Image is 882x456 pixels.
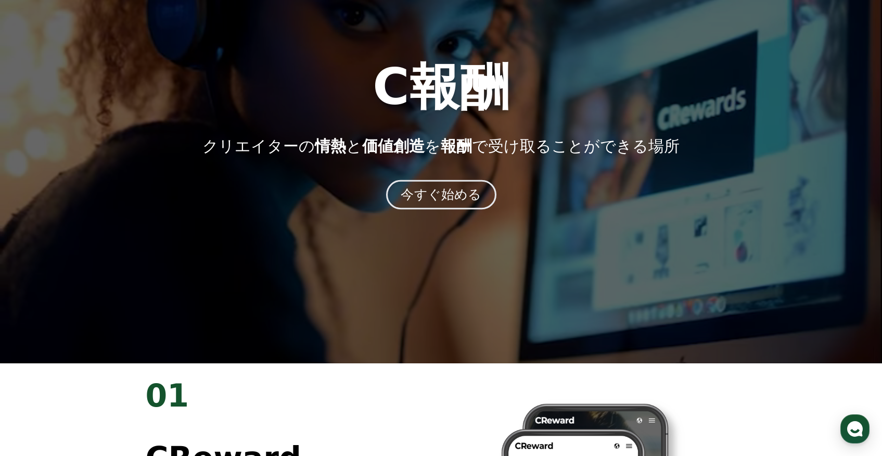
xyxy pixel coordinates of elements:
[3,330,69,356] a: ホーム
[472,137,680,155] font: で受け取ることができる場所
[89,346,114,354] span: チャット
[69,330,134,356] a: チャット
[386,180,496,210] button: 今すぐ始める
[441,137,472,155] font: 報酬
[346,137,362,155] font: と
[161,346,173,354] span: 設定
[373,58,509,116] font: C報酬
[401,187,481,202] font: 今すぐ始める
[27,346,45,354] span: ホーム
[134,330,200,356] a: 設定
[315,137,346,155] font: 情熱
[362,137,425,155] font: 価値創造
[425,137,441,155] font: を
[389,191,494,201] a: 今すぐ始める
[202,137,315,155] font: クリエイターの
[146,377,189,414] font: 01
